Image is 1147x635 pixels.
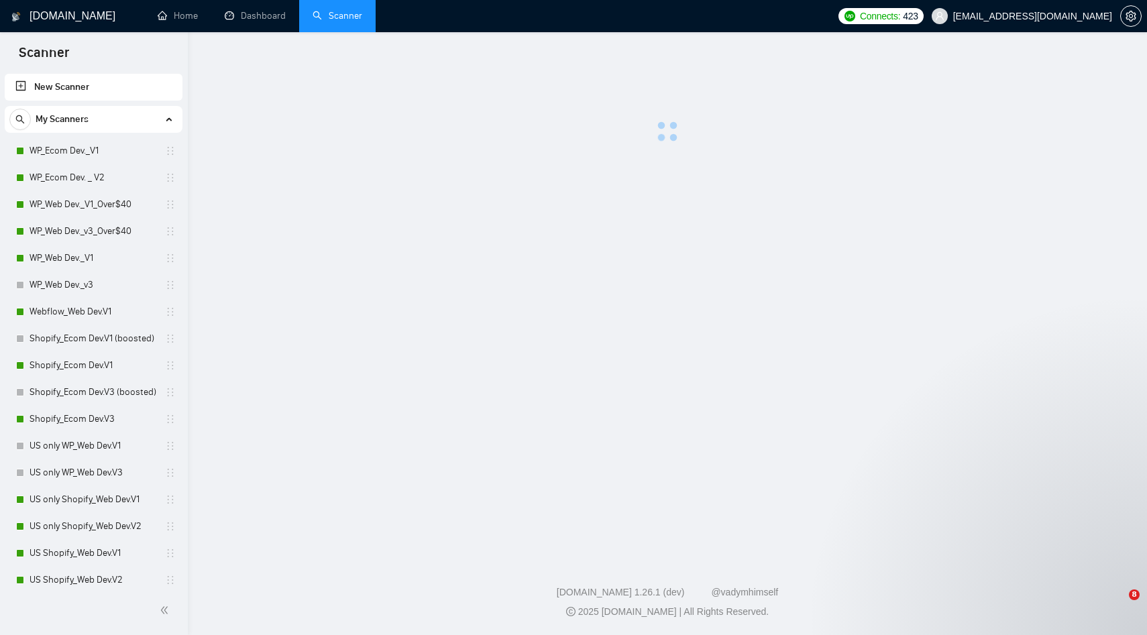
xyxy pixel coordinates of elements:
button: search [9,109,31,130]
a: US Shopify_Web Dev.V1 [30,540,157,567]
span: Scanner [8,43,80,71]
span: holder [165,387,176,398]
span: 8 [1129,589,1140,600]
a: Shopify_Ecom Dev.V1 (boosted) [30,325,157,352]
a: WP_Web Dev._V1_Over$40 [30,191,157,218]
a: [DOMAIN_NAME] 1.26.1 (dev) [557,587,685,597]
a: Shopify_Ecom Dev.V1 [30,352,157,379]
a: WP_Web Dev._v3_Over$40 [30,218,157,245]
a: WP_Web Dev._V1 [30,245,157,272]
button: setting [1120,5,1142,27]
a: dashboardDashboard [225,10,286,21]
span: holder [165,441,176,451]
span: double-left [160,603,173,617]
a: New Scanner [15,74,172,101]
li: New Scanner [5,74,182,101]
a: setting [1120,11,1142,21]
span: holder [165,172,176,183]
span: holder [165,280,176,290]
img: logo [11,6,21,27]
span: holder [165,414,176,424]
span: holder [165,306,176,317]
div: 2025 [DOMAIN_NAME] | All Rights Reserved. [199,605,1136,619]
a: US only WP_Web Dev.V1 [30,432,157,459]
span: user [935,11,944,21]
a: US only WP_Web Dev.V3 [30,459,157,486]
span: holder [165,199,176,210]
span: holder [165,333,176,344]
span: holder [165,548,176,559]
a: Webflow_Web Dev.V1 [30,298,157,325]
iframe: Intercom live chat [1101,589,1134,622]
span: 423 [903,9,918,23]
span: copyright [566,607,576,616]
span: holder [165,226,176,237]
a: homeHome [158,10,198,21]
a: WP_Web Dev._v3 [30,272,157,298]
span: holder [165,575,176,585]
span: holder [165,521,176,532]
span: search [10,115,30,124]
span: holder [165,146,176,156]
span: holder [165,360,176,371]
a: US only Shopify_Web Dev.V1 [30,486,157,513]
span: holder [165,494,176,505]
img: upwork-logo.png [844,11,855,21]
span: Connects: [860,9,900,23]
span: holder [165,253,176,264]
a: US only Shopify_Web Dev.V2 [30,513,157,540]
a: @vadymhimself [711,587,778,597]
span: My Scanners [36,106,89,133]
a: Shopify_Ecom Dev.V3 [30,406,157,432]
a: searchScanner [313,10,362,21]
a: WP_Ecom Dev._V1 [30,137,157,164]
a: WP_Ecom Dev. _ V2 [30,164,157,191]
span: holder [165,467,176,478]
a: US Shopify_Web Dev.V2 [30,567,157,593]
a: Shopify_Ecom Dev.V3 (boosted) [30,379,157,406]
